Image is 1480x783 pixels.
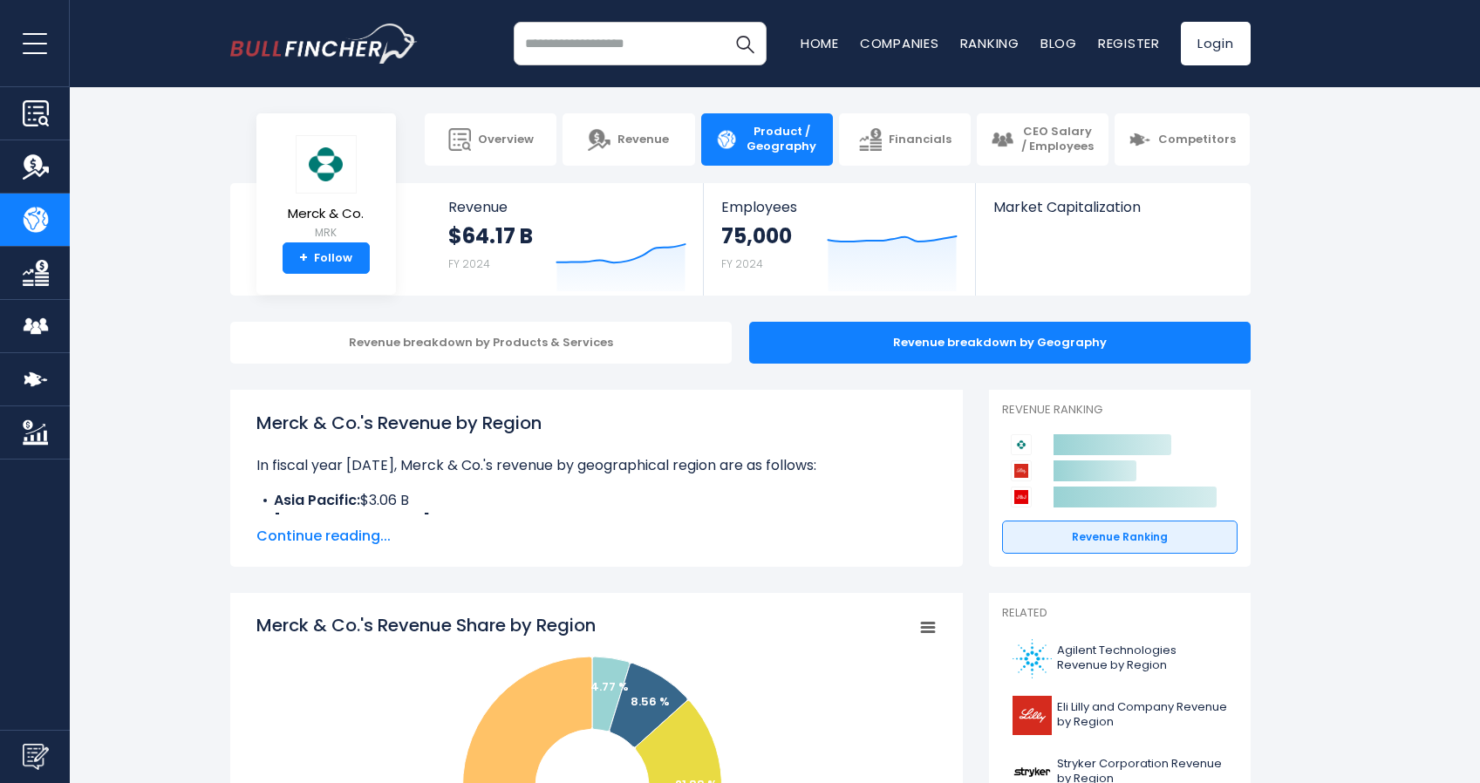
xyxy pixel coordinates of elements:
[801,34,839,52] a: Home
[1057,643,1227,673] span: Agilent Technologies Revenue by Region
[721,199,958,215] span: Employees
[256,613,596,637] tspan: Merck & Co.'s Revenue Share by Region
[745,125,819,154] span: Product / Geography
[1013,696,1052,735] img: LLY logo
[1040,34,1077,52] a: Blog
[749,322,1251,364] div: Revenue breakdown by Geography
[701,113,833,166] a: Product / Geography
[274,511,433,531] b: [GEOGRAPHIC_DATA]:
[1011,460,1032,481] img: Eli Lilly and Company competitors logo
[425,113,556,166] a: Overview
[1011,487,1032,507] img: Johnson & Johnson competitors logo
[617,133,669,147] span: Revenue
[1115,113,1250,166] a: Competitors
[230,24,418,64] img: bullfincher logo
[631,693,670,710] text: 8.56 %
[976,183,1248,245] a: Market Capitalization
[960,34,1020,52] a: Ranking
[256,455,937,476] p: In fiscal year [DATE], Merck & Co.'s revenue by geographical region are as follows:
[256,410,937,436] h1: Merck & Co.'s Revenue by Region
[288,207,364,221] span: Merck & Co.
[478,133,534,147] span: Overview
[1002,521,1238,554] a: Revenue Ranking
[1057,700,1227,730] span: Eli Lilly and Company Revenue by Region
[1098,34,1160,52] a: Register
[230,24,418,64] a: Go to homepage
[299,250,308,266] strong: +
[977,113,1108,166] a: CEO Salary / Employees
[431,183,704,296] a: Revenue $64.17 B FY 2024
[287,134,365,243] a: Merck & Co. MRK
[1002,635,1238,683] a: Agilent Technologies Revenue by Region
[1181,22,1251,65] a: Login
[256,526,937,547] span: Continue reading...
[1013,639,1052,678] img: A logo
[283,242,370,274] a: +Follow
[256,511,937,532] li: $5.49 B
[448,199,686,215] span: Revenue
[1002,403,1238,418] p: Revenue Ranking
[721,222,792,249] strong: 75,000
[1020,125,1095,154] span: CEO Salary / Employees
[563,113,694,166] a: Revenue
[448,256,490,271] small: FY 2024
[1011,434,1032,455] img: Merck & Co. competitors logo
[448,222,533,249] strong: $64.17 B
[1002,606,1238,621] p: Related
[723,22,767,65] button: Search
[590,678,629,695] text: 4.77 %
[704,183,975,296] a: Employees 75,000 FY 2024
[274,490,360,510] b: Asia Pacific:
[993,199,1231,215] span: Market Capitalization
[1158,133,1236,147] span: Competitors
[288,225,364,241] small: MRK
[230,322,732,364] div: Revenue breakdown by Products & Services
[860,34,939,52] a: Companies
[889,133,951,147] span: Financials
[256,490,937,511] li: $3.06 B
[721,256,763,271] small: FY 2024
[1002,691,1238,739] a: Eli Lilly and Company Revenue by Region
[839,113,971,166] a: Financials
